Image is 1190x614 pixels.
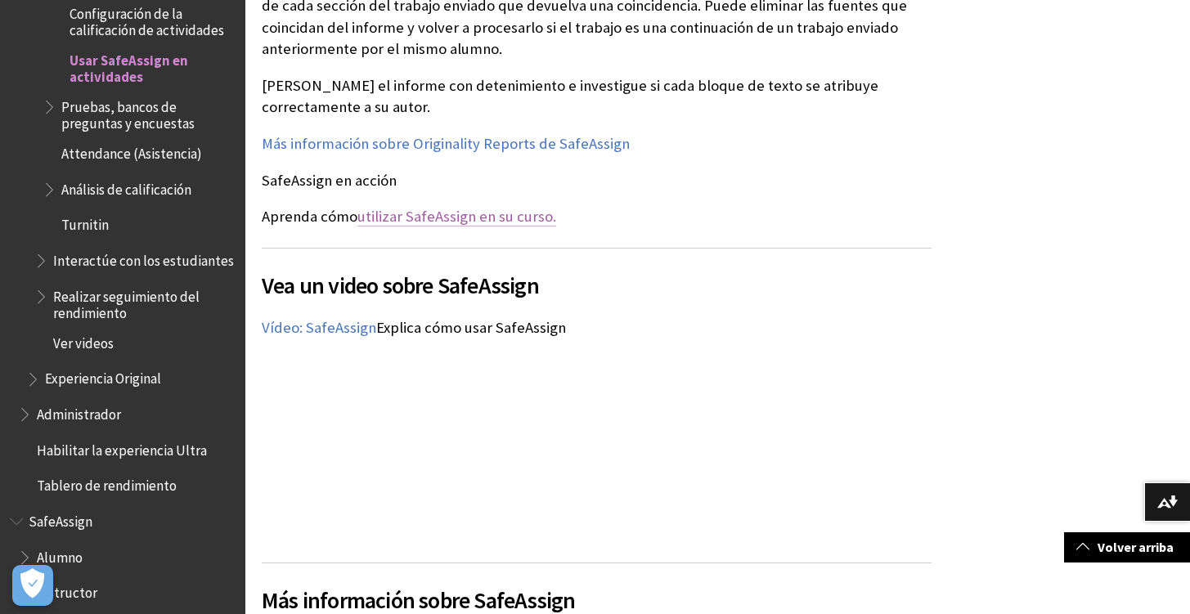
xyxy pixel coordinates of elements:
p: Aprenda cómo [262,206,932,227]
a: Vídeo: SafeAssign [262,318,376,338]
span: Usar SafeAssign en actividades [70,47,234,85]
p: Explica cómo usar SafeAssign [262,317,932,338]
a: Más información sobre Originality Reports de SafeAssign [262,134,630,154]
span: Realizar seguimiento del rendimiento [53,283,234,321]
a: Volver arriba [1064,532,1190,562]
span: Alumno [37,544,83,566]
span: Tablero de rendimiento [37,473,177,495]
span: Pruebas, bancos de preguntas y encuestas [61,93,234,132]
p: SafeAssign en acción [262,170,932,191]
p: [PERSON_NAME] el informe con detenimiento e investigue si cada bloque de texto se atribuye correc... [262,75,932,118]
span: Administrador [37,401,121,423]
span: Attendance (Asistencia) [61,140,202,162]
span: Interactúe con los estudiantes [53,247,234,269]
span: Experiencia Original [45,365,161,388]
span: Ver videos [53,329,114,352]
span: Análisis de calificación [61,176,191,198]
a: utilizar SafeAssign en su curso. [357,207,556,226]
h2: Vea un video sobre SafeAssign [262,248,932,303]
span: Turnitin [61,212,109,234]
span: Instructor [37,580,97,602]
button: Abrir preferencias [12,565,53,606]
span: SafeAssign [29,508,92,530]
span: Habilitar la experiencia Ultra [37,437,207,459]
